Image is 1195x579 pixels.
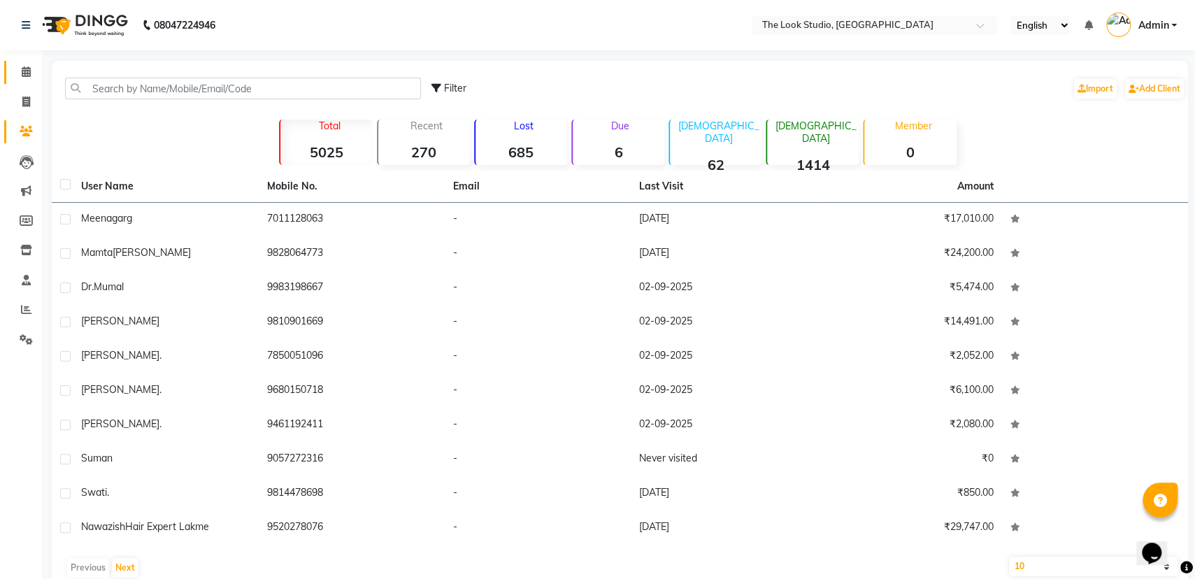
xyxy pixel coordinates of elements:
td: - [445,271,631,306]
p: [DEMOGRAPHIC_DATA] [675,120,761,145]
td: 02-09-2025 [630,408,816,443]
th: Mobile No. [259,171,445,203]
td: ₹6,100.00 [816,374,1002,408]
td: - [445,203,631,237]
th: User Name [73,171,259,203]
strong: 685 [475,143,567,161]
td: - [445,408,631,443]
strong: 62 [670,156,761,173]
img: Admin [1106,13,1131,37]
td: - [445,374,631,408]
td: ₹14,491.00 [816,306,1002,340]
td: ₹850.00 [816,477,1002,511]
td: - [445,306,631,340]
span: [PERSON_NAME] [81,315,159,327]
strong: 1414 [767,156,859,173]
td: 9814478698 [259,477,445,511]
button: Next [112,558,138,578]
td: ₹24,200.00 [816,237,1002,271]
span: [PERSON_NAME] [113,246,191,259]
th: Email [445,171,631,203]
span: . [159,349,162,362]
td: 9057272316 [259,443,445,477]
span: suman [81,452,113,464]
b: 08047224946 [154,6,215,45]
td: 9983198667 [259,271,445,306]
a: Add Client [1125,79,1184,99]
strong: 0 [864,143,956,161]
span: [PERSON_NAME] [81,383,159,396]
td: 9810901669 [259,306,445,340]
td: 9680150718 [259,374,445,408]
p: Due [575,120,664,132]
td: 9520278076 [259,511,445,545]
span: swati [81,486,107,499]
td: ₹5,474.00 [816,271,1002,306]
td: - [445,477,631,511]
td: - [445,237,631,271]
span: [PERSON_NAME] [81,417,159,430]
td: [DATE] [630,511,816,545]
td: 02-09-2025 [630,306,816,340]
span: Filter [444,82,466,94]
th: Last Visit [630,171,816,203]
td: 9461192411 [259,408,445,443]
p: Recent [384,120,470,132]
span: meena [81,212,112,224]
td: 02-09-2025 [630,340,816,374]
strong: 270 [378,143,470,161]
td: 9828064773 [259,237,445,271]
td: - [445,340,631,374]
p: [DEMOGRAPHIC_DATA] [773,120,859,145]
td: 7011128063 [259,203,445,237]
span: . [159,383,162,396]
input: Search by Name/Mobile/Email/Code [65,78,421,99]
span: [PERSON_NAME] [81,349,159,362]
td: ₹0 [816,443,1002,477]
td: [DATE] [630,237,816,271]
td: ₹2,080.00 [816,408,1002,443]
td: - [445,511,631,545]
th: Amount [949,171,1002,202]
span: Hair Expert Lakme [125,520,209,533]
p: Lost [481,120,567,132]
span: Dr. [81,280,94,293]
span: . [159,417,162,430]
span: Nawazish [81,520,125,533]
strong: 5025 [280,143,372,161]
img: logo [36,6,131,45]
span: Mamta [81,246,113,259]
span: garg [112,212,132,224]
td: [DATE] [630,203,816,237]
td: ₹17,010.00 [816,203,1002,237]
td: 02-09-2025 [630,374,816,408]
td: 7850051096 [259,340,445,374]
td: - [445,443,631,477]
td: Never visited [630,443,816,477]
span: . [107,486,109,499]
td: ₹2,052.00 [816,340,1002,374]
a: Import [1074,79,1117,99]
iframe: chat widget [1136,523,1181,565]
span: Admin [1138,18,1168,33]
td: 02-09-2025 [630,271,816,306]
td: ₹29,747.00 [816,511,1002,545]
p: Total [286,120,372,132]
strong: 6 [573,143,664,161]
p: Member [870,120,956,132]
span: Mumal [94,280,124,293]
td: [DATE] [630,477,816,511]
